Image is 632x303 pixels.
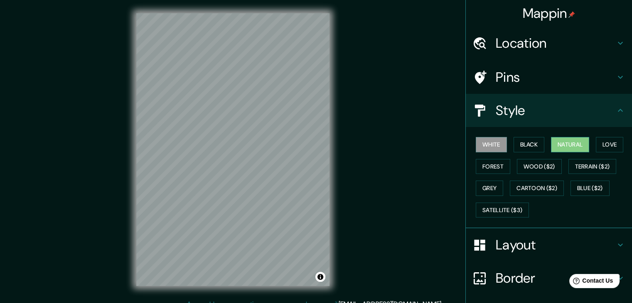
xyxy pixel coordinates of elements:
div: Pins [466,61,632,94]
div: Layout [466,228,632,261]
button: Cartoon ($2) [510,181,564,196]
button: Toggle attribution [315,272,325,282]
button: Terrain ($2) [568,159,617,174]
canvas: Map [136,13,330,286]
h4: Style [496,102,615,119]
div: Style [466,94,632,127]
button: Grey [476,181,503,196]
div: Location [466,27,632,60]
iframe: Help widget launcher [558,271,623,294]
button: Forest [476,159,510,174]
h4: Pins [496,69,615,86]
img: pin-icon.png [568,11,575,18]
button: Blue ($2) [571,181,610,196]
button: Wood ($2) [517,159,562,174]
button: Satellite ($3) [476,203,529,218]
button: Natural [551,137,589,152]
h4: Location [496,35,615,51]
button: Black [514,137,545,152]
button: Love [596,137,623,152]
h4: Layout [496,237,615,253]
h4: Border [496,270,615,286]
h4: Mappin [523,5,575,22]
div: Border [466,261,632,295]
button: White [476,137,507,152]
